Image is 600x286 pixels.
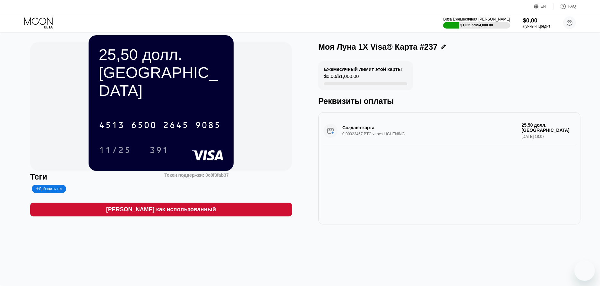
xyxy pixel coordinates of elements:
[131,121,157,131] div: 6500
[318,97,580,106] div: Реквизиты оплаты
[541,4,546,9] div: EN
[32,185,66,193] div: Добавить тег
[30,203,292,216] div: [PERSON_NAME] как использованный
[94,142,136,158] div: 11/25
[523,17,550,24] div: $0,00
[318,42,438,52] div: Моя Луна 1X Visa® Карта #237
[195,121,221,131] div: 9085
[523,24,550,29] div: Лунный Кредит
[150,146,169,156] div: 391
[324,66,402,72] div: Ежемесячный лимит этой карты
[99,121,124,131] div: 4513
[523,17,550,29] div: $0,00Лунный Кредит
[99,146,131,156] div: 11/25
[443,17,510,29] div: Виза Ежемесячная [PERSON_NAME]$1,025.59/$4,000.00
[95,117,225,133] div: 4513650026459085
[568,4,576,9] div: FAQ
[443,17,510,21] div: Виза Ежемесячная [PERSON_NAME]
[553,3,576,10] div: FAQ
[145,142,174,158] div: 391
[30,172,292,181] div: Теги
[99,46,223,99] div: 25,50 долл. [GEOGRAPHIC_DATA]
[36,187,62,191] div: Добавить тег
[324,73,359,82] div: $0.00 / $1,000.00
[163,121,189,131] div: 2645
[106,206,216,213] div: [PERSON_NAME] как использованный
[534,3,553,10] div: EN
[574,260,595,281] iframe: Кнопка запуска окна обмена сообщениями
[460,23,493,27] div: $1,025.59/$4,000.00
